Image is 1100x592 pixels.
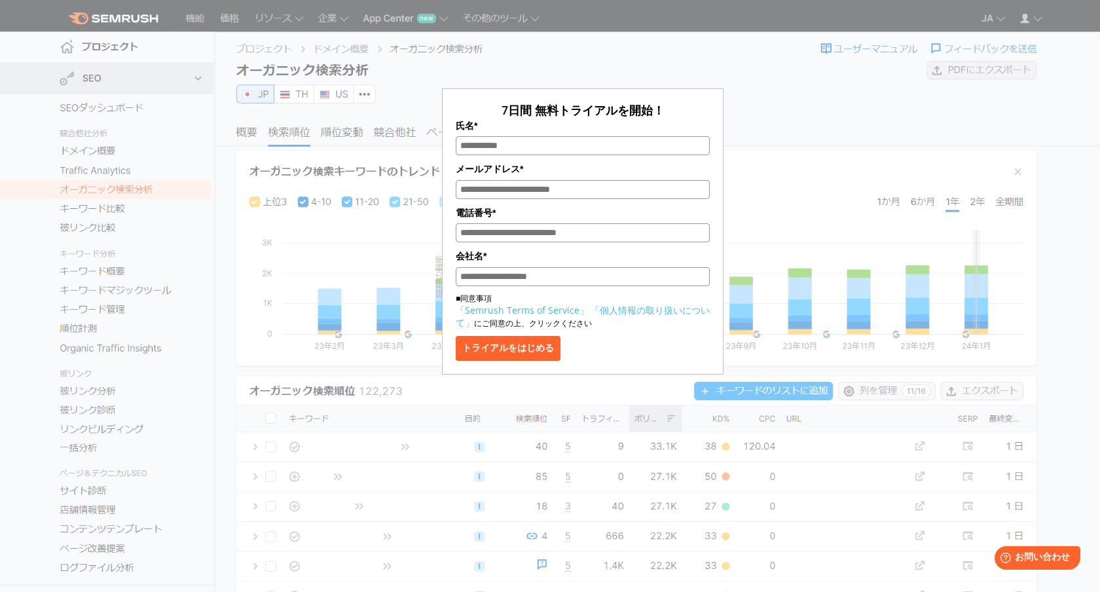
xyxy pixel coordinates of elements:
a: 「個人情報の取り扱いについて」 [456,304,710,329]
label: メールアドレス* [456,162,710,176]
a: 「Semrush Terms of Service」 [456,304,589,316]
p: ■同意事項 にご同意の上、クリックください [456,293,710,329]
span: 7日間 無料トライアルを開始！ [502,102,665,118]
label: 電話番号* [456,206,710,220]
iframe: Help widget launcher [983,541,1086,578]
button: トライアルをはじめる [456,336,560,361]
